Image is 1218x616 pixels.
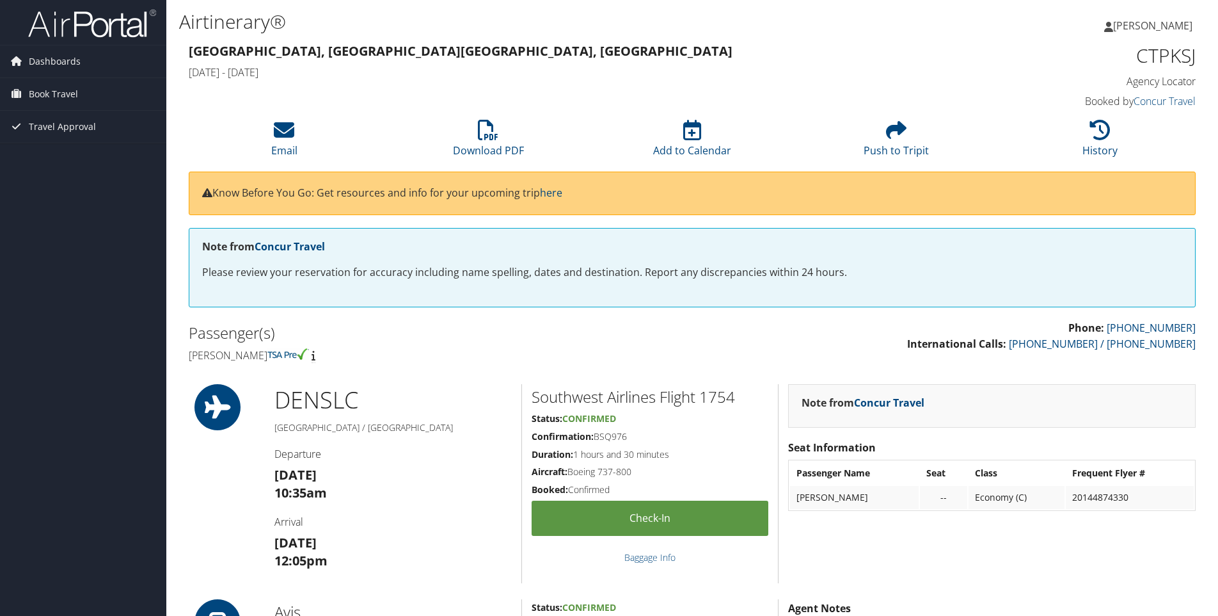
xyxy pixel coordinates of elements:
strong: Booked: [532,483,568,496]
a: [PERSON_NAME] [1104,6,1205,45]
th: Seat [920,462,967,485]
h4: Arrival [274,515,512,529]
strong: [DATE] [274,534,317,551]
strong: Status: [532,601,562,613]
h1: DEN SLC [274,384,512,416]
a: Download PDF [453,127,524,158]
a: Add to Calendar [653,127,731,158]
strong: Confirmation: [532,430,594,442]
strong: Status: [532,412,562,425]
td: Economy (C) [969,486,1064,509]
h2: Passenger(s) [189,322,683,344]
span: Confirmed [562,601,616,613]
span: [PERSON_NAME] [1113,19,1192,33]
strong: [GEOGRAPHIC_DATA], [GEOGRAPHIC_DATA] [GEOGRAPHIC_DATA], [GEOGRAPHIC_DATA] [189,42,732,60]
h4: Booked by [958,94,1196,108]
a: History [1082,127,1118,158]
h4: Agency Locator [958,74,1196,88]
a: Concur Travel [255,239,325,254]
a: [PHONE_NUMBER] / [PHONE_NUMBER] [1009,337,1196,351]
strong: Seat Information [788,441,876,455]
h4: Departure [274,447,512,461]
span: Dashboards [29,45,81,77]
span: Confirmed [562,412,616,425]
a: Check-in [532,501,768,536]
h5: Boeing 737-800 [532,466,768,478]
span: Book Travel [29,78,78,110]
a: Push to Tripit [864,127,929,158]
img: tsa-precheck.png [267,348,309,360]
a: Concur Travel [1134,94,1196,108]
strong: [DATE] [274,466,317,483]
strong: Note from [202,239,325,254]
a: Baggage Info [624,551,676,563]
p: Please review your reservation for accuracy including name spelling, dates and destination. Repor... [202,264,1182,281]
strong: 12:05pm [274,552,328,569]
h5: [GEOGRAPHIC_DATA] / [GEOGRAPHIC_DATA] [274,421,512,434]
h5: 1 hours and 30 minutes [532,448,768,461]
a: [PHONE_NUMBER] [1107,321,1196,335]
strong: Duration: [532,448,573,460]
th: Passenger Name [790,462,919,485]
a: here [540,186,562,200]
h5: BSQ976 [532,430,768,443]
th: Frequent Flyer # [1066,462,1194,485]
span: Travel Approval [29,111,96,143]
a: Concur Travel [854,396,924,410]
td: 20144874330 [1066,486,1194,509]
h5: Confirmed [532,483,768,496]
h2: Southwest Airlines Flight 1754 [532,386,768,408]
img: airportal-logo.png [28,8,156,38]
div: -- [926,492,961,503]
strong: Note from [802,396,924,410]
th: Class [969,462,1064,485]
strong: Aircraft: [532,466,567,478]
h4: [PERSON_NAME] [189,348,683,362]
strong: International Calls: [907,337,1006,351]
h1: Airtinerary® [179,8,863,35]
strong: Agent Notes [788,601,851,615]
strong: 10:35am [274,484,327,501]
h4: [DATE] - [DATE] [189,65,939,79]
td: [PERSON_NAME] [790,486,919,509]
p: Know Before You Go: Get resources and info for your upcoming trip [202,185,1182,202]
h1: CTPKSJ [958,42,1196,69]
a: Email [271,127,297,158]
strong: Phone: [1068,321,1104,335]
